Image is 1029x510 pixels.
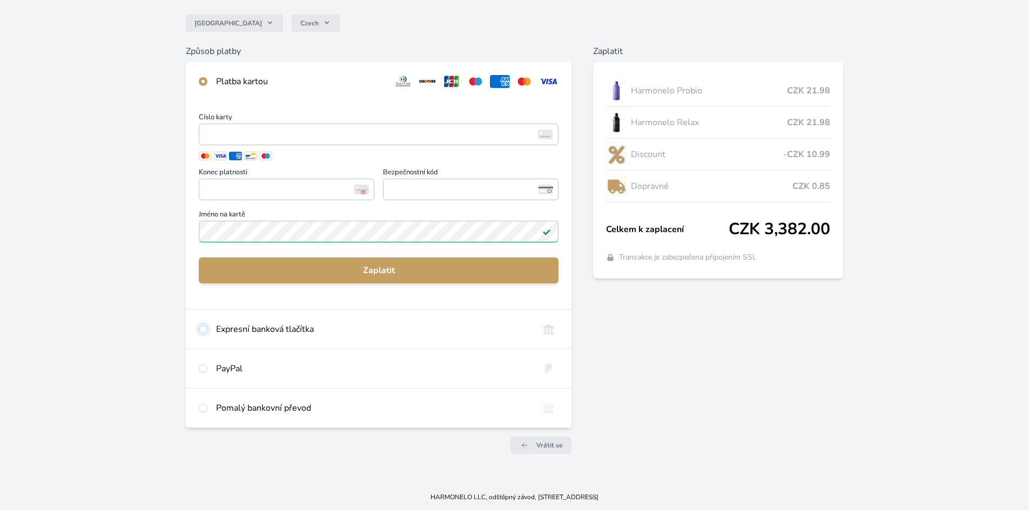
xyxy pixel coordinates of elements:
[199,211,559,221] span: Jméno na kartě
[606,77,627,104] img: CLEAN_PROBIO_se_stinem_x-lo.jpg
[606,141,627,168] img: discount-lo.png
[631,180,792,193] span: Dopravné
[186,15,283,32] button: [GEOGRAPHIC_DATA]
[199,221,559,242] input: Jméno na kartěPlatné pole
[216,75,385,88] div: Platba kartou
[539,323,559,336] img: onlineBanking_CZ.svg
[514,75,534,88] img: mc.svg
[539,362,559,375] img: paypal.svg
[536,441,563,450] span: Vrátit se
[539,75,559,88] img: visa.svg
[186,45,571,58] h6: Způsob platby
[216,402,530,414] div: Pomalý bankovní převod
[619,252,757,263] span: Transakce je zabezpečena připojením SSL
[388,182,554,197] iframe: Iframe pro bezpečnostní kód
[792,180,830,193] span: CZK 0.85
[204,182,369,197] iframe: Iframe pro datum vypršení platnosti
[204,127,554,142] iframe: Iframe pro číslo karty
[542,227,551,236] img: Platné pole
[538,130,553,139] img: card
[442,75,462,88] img: jcb.svg
[216,362,530,375] div: PayPal
[354,185,369,194] img: Konec platnosti
[383,169,559,179] span: Bezpečnostní kód
[292,15,340,32] button: Czech
[199,169,374,179] span: Konec platnosti
[539,402,559,414] img: bankTransfer_IBAN.svg
[300,19,319,28] span: Czech
[631,148,783,161] span: Discount
[606,109,627,136] img: CLEAN_RELAX_se_stinem_x-lo.jpg
[510,437,571,454] a: Vrátit se
[729,220,830,239] span: CZK 3,382.00
[631,84,787,97] span: Harmonelo Probio
[199,257,559,283] button: Zaplatit
[787,116,830,129] span: CZK 21.98
[783,148,830,161] span: -CZK 10.99
[490,75,510,88] img: amex.svg
[787,84,830,97] span: CZK 21.98
[393,75,413,88] img: diners.svg
[207,264,550,277] span: Zaplatit
[606,173,627,200] img: delivery-lo.png
[466,75,486,88] img: maestro.svg
[194,19,262,28] span: [GEOGRAPHIC_DATA]
[631,116,787,129] span: Harmonelo Relax
[606,223,729,236] span: Celkem k zaplacení
[216,323,530,336] div: Expresní banková tlačítka
[199,114,559,124] span: Číslo karty
[593,45,843,58] h6: Zaplatit
[418,75,438,88] img: discover.svg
